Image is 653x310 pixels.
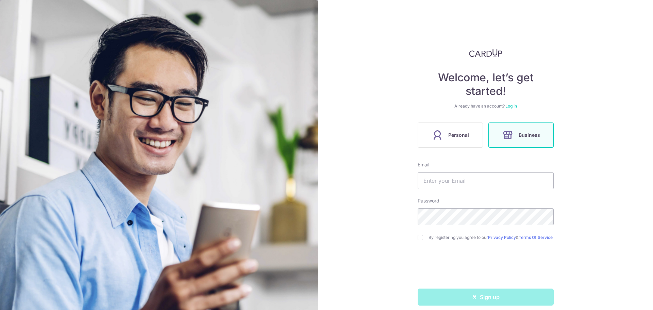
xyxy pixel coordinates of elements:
[488,235,516,240] a: Privacy Policy
[505,103,517,109] a: Log in
[418,103,554,109] div: Already have an account?
[434,254,537,280] iframe: reCAPTCHA
[486,123,556,148] a: Business
[448,131,469,139] span: Personal
[418,71,554,98] h4: Welcome, let’s get started!
[415,123,486,148] a: Personal
[429,235,554,240] label: By registering you agree to our &
[418,161,429,168] label: Email
[418,172,554,189] input: Enter your Email
[519,235,553,240] a: Terms Of Service
[418,197,439,204] label: Password
[469,49,502,57] img: CardUp Logo
[519,131,540,139] span: Business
